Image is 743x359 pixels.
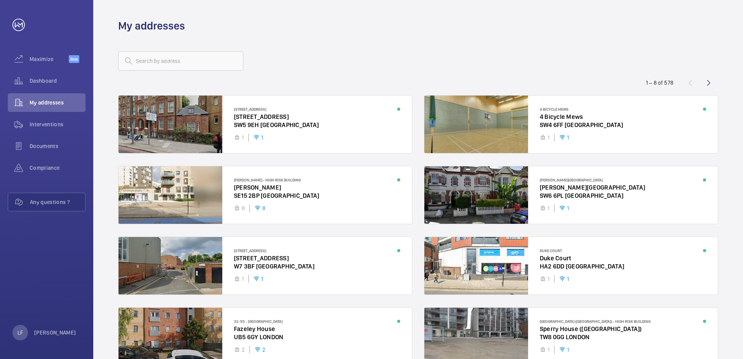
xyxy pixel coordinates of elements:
span: Compliance [30,164,85,172]
input: Search by address [118,51,243,71]
p: [PERSON_NAME] [34,329,76,336]
span: Interventions [30,120,85,128]
span: My addresses [30,99,85,106]
div: 1 – 8 of 578 [646,79,673,87]
span: Maximize [30,55,69,63]
h1: My addresses [118,19,185,33]
span: Dashboard [30,77,85,85]
span: Any questions ? [30,198,85,206]
span: Documents [30,142,85,150]
p: LF [17,329,23,336]
span: Beta [69,55,79,63]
